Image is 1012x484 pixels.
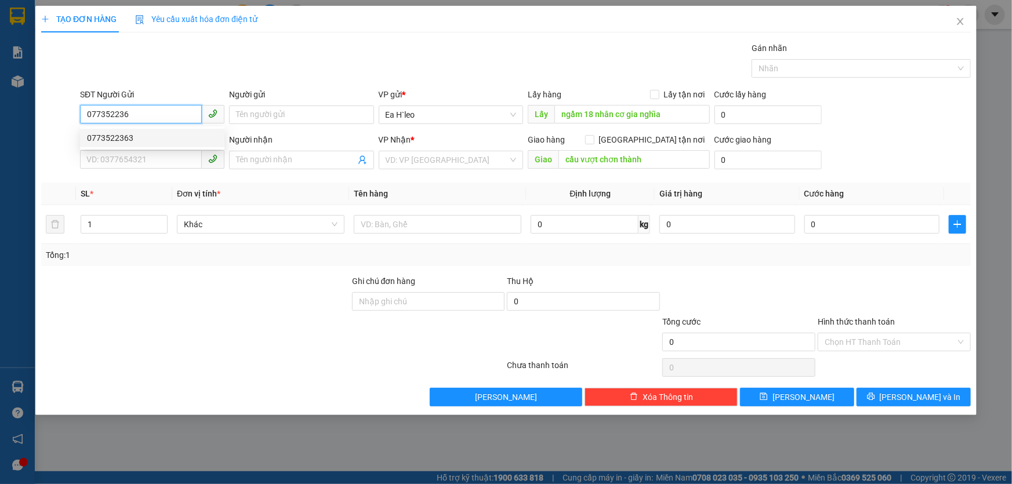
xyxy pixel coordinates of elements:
input: Dọc đường [554,105,710,123]
span: Giá trị hàng [659,189,702,198]
span: [PERSON_NAME] [772,391,835,403]
span: TẠO ĐƠN HÀNG [41,14,117,24]
span: plus [41,15,49,23]
span: [GEOGRAPHIC_DATA] tận nơi [594,133,710,146]
span: phone [208,154,217,163]
span: Thu Hộ [507,276,534,286]
div: 0773522363 [87,132,217,144]
span: kg [639,215,650,234]
button: save[PERSON_NAME] [740,388,854,406]
span: Tên hàng [354,189,388,198]
span: plus [949,220,966,229]
div: Người nhận [229,133,373,146]
img: icon [135,15,144,24]
span: Ea H`leo [386,106,516,123]
span: VP Nhận [379,135,411,144]
span: Xóa Thông tin [643,391,693,403]
button: delete [46,215,64,234]
span: save [760,392,768,402]
div: Tổng: 1 [46,249,391,261]
div: VP gửi [379,88,523,101]
label: Cước lấy hàng [714,90,767,99]
div: 0773522363 [80,129,224,147]
span: Tổng cước [662,317,701,326]
button: deleteXóa Thông tin [585,388,738,406]
button: Close [944,6,977,38]
button: plus [949,215,966,234]
span: Giao hàng [528,135,565,144]
input: Cước giao hàng [714,151,822,169]
span: Yêu cầu xuất hóa đơn điện tử [135,14,257,24]
span: [PERSON_NAME] và In [880,391,961,403]
span: Cước hàng [804,189,844,198]
div: SĐT Người Gửi [80,88,224,101]
span: delete [630,392,638,402]
button: [PERSON_NAME] [430,388,583,406]
input: Cước lấy hàng [714,105,822,124]
span: [PERSON_NAME] [475,391,537,403]
span: close [956,17,965,26]
span: Đơn vị tính [177,189,220,198]
label: Cước giao hàng [714,135,772,144]
input: Dọc đường [558,150,710,169]
div: Người gửi [229,88,373,101]
input: 0 [659,215,795,234]
span: Lấy hàng [528,90,561,99]
label: Gán nhãn [752,43,787,53]
label: Hình thức thanh toán [818,317,895,326]
span: user-add [358,155,367,165]
input: Ghi chú đơn hàng [352,292,505,311]
span: Lấy tận nơi [659,88,710,101]
span: Khác [184,216,338,233]
span: SL [81,189,90,198]
span: printer [867,392,875,402]
div: Chưa thanh toán [506,359,662,379]
input: VD: Bàn, Ghế [354,215,521,234]
label: Ghi chú đơn hàng [352,276,416,286]
span: Định lượng [570,189,611,198]
span: phone [208,109,217,118]
span: Giao [528,150,558,169]
button: printer[PERSON_NAME] và In [857,388,971,406]
span: Lấy [528,105,554,123]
